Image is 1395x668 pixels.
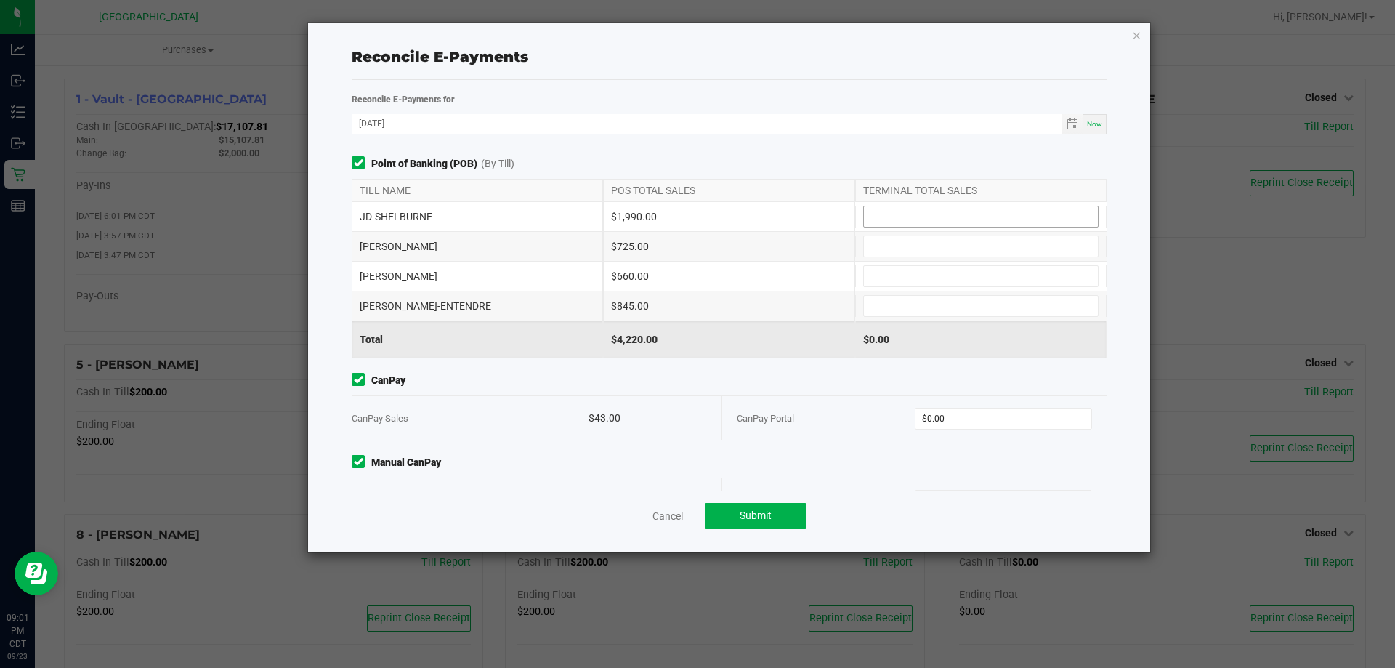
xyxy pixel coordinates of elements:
div: $4,220.00 [603,321,854,358]
iframe: Resource center [15,552,58,595]
div: [PERSON_NAME] [352,232,603,261]
div: $845.00 [603,291,854,321]
form-toggle: Include in reconciliation [352,455,371,470]
div: $660.00 [603,262,854,291]
button: Submit [705,503,806,529]
span: CanPay Portal [737,413,794,424]
div: $725.00 [603,232,854,261]
strong: CanPay [371,373,405,388]
span: Submit [740,510,772,521]
input: Date [352,114,1062,132]
form-toggle: Include in reconciliation [352,373,371,388]
div: $1,990.00 [603,202,854,231]
strong: Manual CanPay [371,455,441,470]
strong: Point of Banking (POB) [371,156,477,172]
div: [PERSON_NAME]-ENTENDRE [352,291,603,321]
div: JD-SHELBURNE [352,202,603,231]
span: (By Till) [481,156,514,172]
div: POS TOTAL SALES [603,180,854,201]
a: Cancel [652,509,683,523]
div: Reconcile E-Payments [352,46,1107,68]
span: Toggle calendar [1062,114,1083,134]
span: CanPay Sales [352,413,408,424]
div: TERMINAL TOTAL SALES [855,180,1107,201]
span: Now [1087,120,1102,128]
div: $43.00 [589,396,707,440]
form-toggle: Include in reconciliation [352,156,371,172]
div: $17.00 [589,478,707,523]
div: Total [352,321,603,358]
div: TILL NAME [352,180,603,201]
div: $0.00 [855,321,1107,358]
strong: Reconcile E-Payments for [352,94,455,105]
div: [PERSON_NAME] [352,262,603,291]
